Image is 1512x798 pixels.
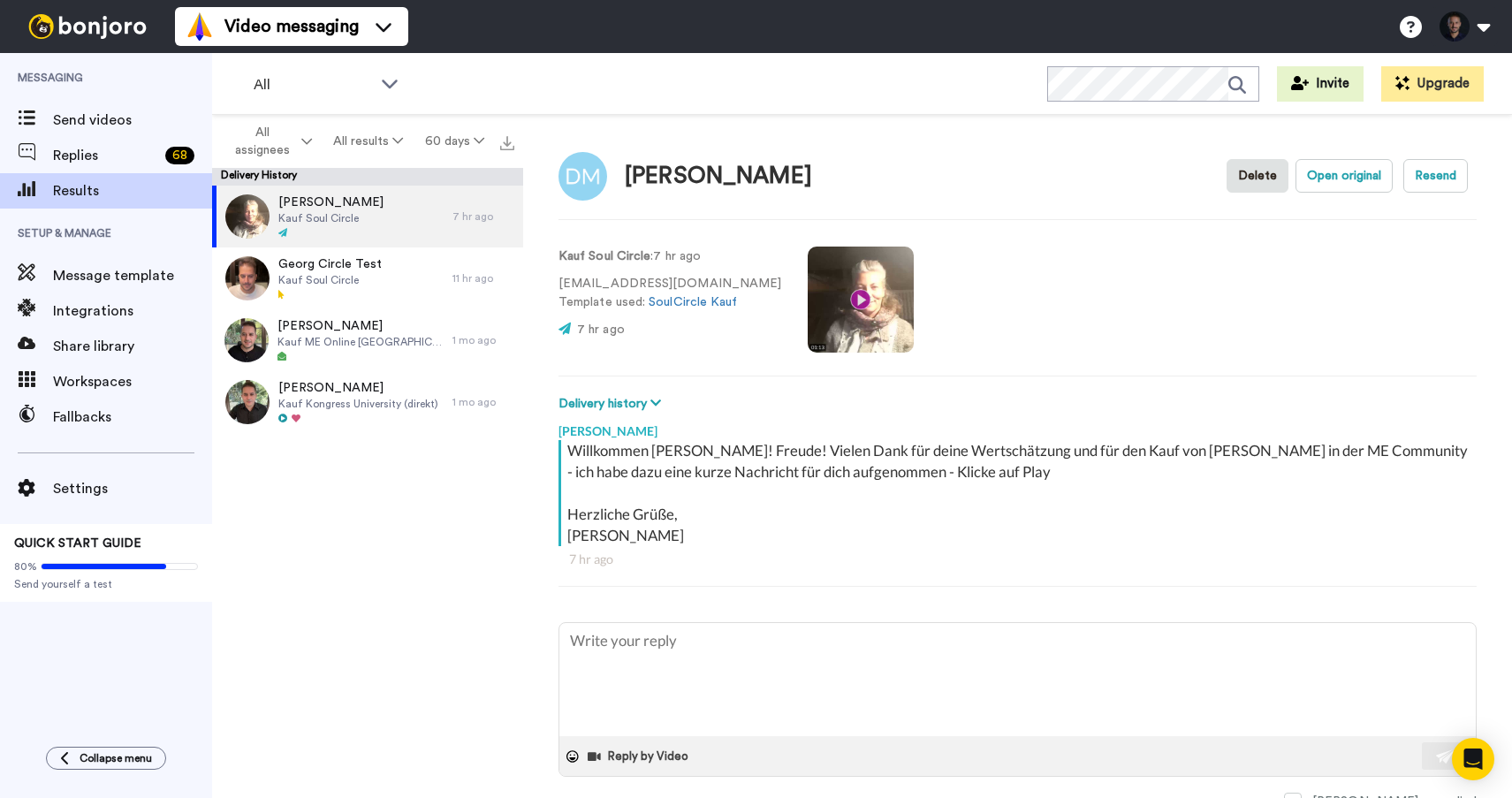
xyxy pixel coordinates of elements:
span: Share library [53,336,212,357]
img: 12a0f27b-573f-4419-8e9c-aa4f0a2f06b9-thumb.jpg [225,380,270,424]
button: Collapse menu [46,747,166,770]
div: Willkommen [PERSON_NAME]! Freude! Vielen Dank für deine Wertschätzung und für den Kauf von [PERSO... [567,440,1472,546]
a: [PERSON_NAME]Kauf ME Online [GEOGRAPHIC_DATA]1 mo ago [212,309,523,371]
a: [PERSON_NAME]Kauf Kongress University (direkt)1 mo ago [212,371,523,433]
img: vm-color.svg [186,12,214,41]
button: Open original [1295,159,1393,193]
p: : 7 hr ago [558,247,781,266]
button: All results [323,125,414,157]
span: Georg Circle Test [278,255,382,273]
span: [PERSON_NAME] [278,379,438,397]
button: Reply by Video [586,743,694,770]
span: Kauf Soul Circle [278,211,384,225]
div: 11 hr ago [452,271,514,285]
img: bj-logo-header-white.svg [21,14,154,39]
div: Open Intercom Messenger [1452,738,1494,780]
span: Kauf Kongress University (direkt) [278,397,438,411]
span: Send videos [53,110,212,131]
div: 7 hr ago [569,551,1466,568]
img: 439b28e8-fe2e-43b8-b0ac-e64ed3386eea-thumb.jpg [224,318,269,362]
span: 7 hr ago [577,323,625,336]
button: Delete [1227,159,1288,193]
span: All [254,74,372,95]
button: Export all results that match these filters now. [495,128,520,155]
button: Upgrade [1381,66,1484,102]
button: Delivery history [558,394,666,414]
img: 5ebdd87e-8a08-4761-b7d7-69db14722f72-thumb.jpg [225,256,270,300]
img: 1ccf4687-b4c8-49b1-b748-7ba50d237a25-thumb.jpg [225,194,270,239]
span: Send yourself a test [14,577,198,591]
strong: Kauf Soul Circle [558,250,650,262]
span: Fallbacks [53,407,212,428]
span: 80% [14,559,37,574]
div: 1 mo ago [452,395,514,409]
button: All assignees [216,117,323,166]
img: export.svg [500,136,514,150]
span: Kauf Soul Circle [278,273,382,287]
div: Delivery History [212,168,523,186]
button: 60 days [414,125,495,157]
span: Results [53,180,212,201]
img: Image of Dominique Machon [558,152,607,201]
span: Settings [53,478,212,499]
span: Kauf ME Online [GEOGRAPHIC_DATA] [277,335,444,349]
div: 68 [165,147,194,164]
div: 1 mo ago [452,333,514,347]
span: [PERSON_NAME] [278,194,384,211]
div: [PERSON_NAME] [558,414,1477,440]
span: Integrations [53,300,212,322]
button: Invite [1277,66,1364,102]
a: [PERSON_NAME]Kauf Soul Circle7 hr ago [212,186,523,247]
div: 7 hr ago [452,209,514,224]
img: send-white.svg [1436,749,1455,764]
span: Workspaces [53,371,212,392]
div: [PERSON_NAME] [625,163,812,189]
span: Video messaging [224,14,359,39]
a: SoulCircle Kauf [649,296,737,308]
span: Message template [53,265,212,286]
span: QUICK START GUIDE [14,537,141,550]
p: [EMAIL_ADDRESS][DOMAIN_NAME] Template used: [558,275,781,312]
a: Georg Circle TestKauf Soul Circle11 hr ago [212,247,523,309]
span: Replies [53,145,158,166]
button: Resend [1403,159,1468,193]
span: All assignees [226,124,298,159]
span: Collapse menu [80,751,152,765]
span: [PERSON_NAME] [277,317,444,335]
